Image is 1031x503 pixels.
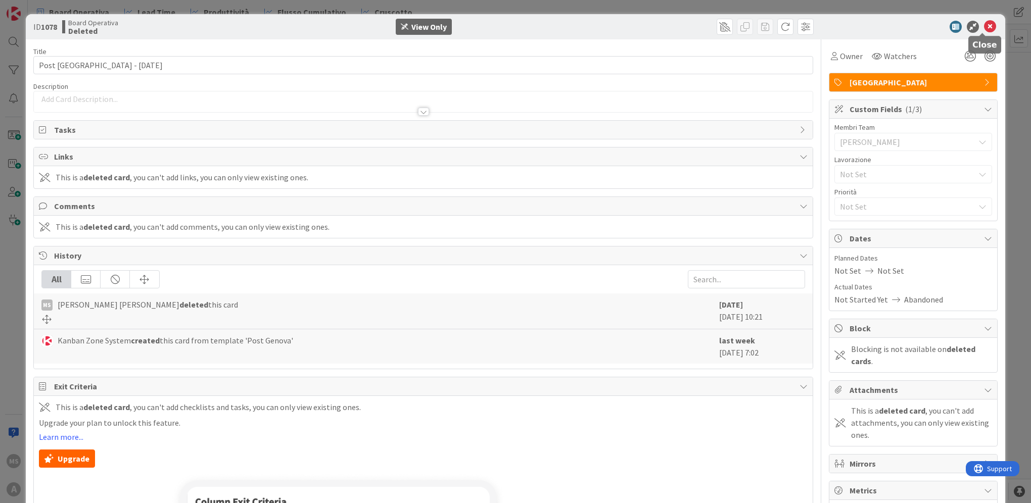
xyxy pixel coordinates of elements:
span: ID [33,21,57,33]
span: Block [850,322,979,334]
b: 1078 [41,22,57,32]
span: Not Set [840,167,969,181]
span: Kanban Zone System this card from template 'Post Genova' [58,334,293,346]
input: type card name here... [33,56,813,74]
span: Not Set [877,265,904,277]
span: Owner [840,50,863,62]
img: KS [41,335,53,346]
div: MS [41,299,53,311]
span: History [54,249,794,262]
span: Planned Dates [834,253,992,264]
div: [DATE] 7:02 [719,334,805,359]
span: Tasks [54,124,794,136]
span: Exit Criteria [54,380,794,392]
span: Mirrors [850,458,979,470]
span: Dates [850,232,979,244]
div: Blocking is not available on . [851,343,992,367]
div: This is a , you can't add checklists and tasks, you can only view existing ones. [56,401,361,413]
span: [GEOGRAPHIC_DATA] [850,76,979,88]
div: This is a , you can't add links, you can only view existing ones. [56,171,308,183]
span: ( 1/3 ) [905,104,922,114]
span: Links [54,150,794,163]
span: Not Started Yet [834,293,888,306]
span: Not Set [840,200,974,213]
b: deleted card [83,222,130,232]
b: Deleted [68,27,118,35]
span: [PERSON_NAME] [PERSON_NAME] this card [58,298,238,311]
b: last week [719,335,755,345]
h5: Close [972,40,997,49]
span: Abandoned [904,293,943,306]
span: Support [21,2,46,14]
span: Not Set [834,265,861,277]
div: This is a , you can't add comments, you can only view existing ones. [56,221,330,233]
button: Upgrade [39,449,95,468]
div: Lavorazione [834,156,992,163]
span: Comments [54,200,794,212]
b: deleted card [83,402,130,412]
div: Membri Team [834,124,992,131]
div: View Only [411,21,447,33]
b: deleted card [879,406,925,416]
span: [PERSON_NAME] [840,136,974,148]
a: Learn more... [39,432,83,441]
span: Custom Fields [850,103,979,115]
span: Description [33,82,68,91]
b: [DATE] [719,299,743,310]
span: Attachments [850,384,979,396]
div: Upgrade your plan to unlock this feature. [39,418,808,468]
div: This is a , you can't add attachments, you can only view existing ones. [851,405,992,441]
div: Priorità [834,188,992,195]
div: All [42,271,71,288]
label: Title [33,47,46,56]
b: deleted [179,299,208,310]
span: Metrics [850,484,979,496]
input: Search... [688,270,805,288]
b: created [131,335,160,345]
span: Actual Dates [834,282,992,292]
span: Board Operativa [68,19,118,27]
b: deleted card [83,172,130,182]
div: [DATE] 10:21 [719,298,805,324]
span: Watchers [884,50,917,62]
